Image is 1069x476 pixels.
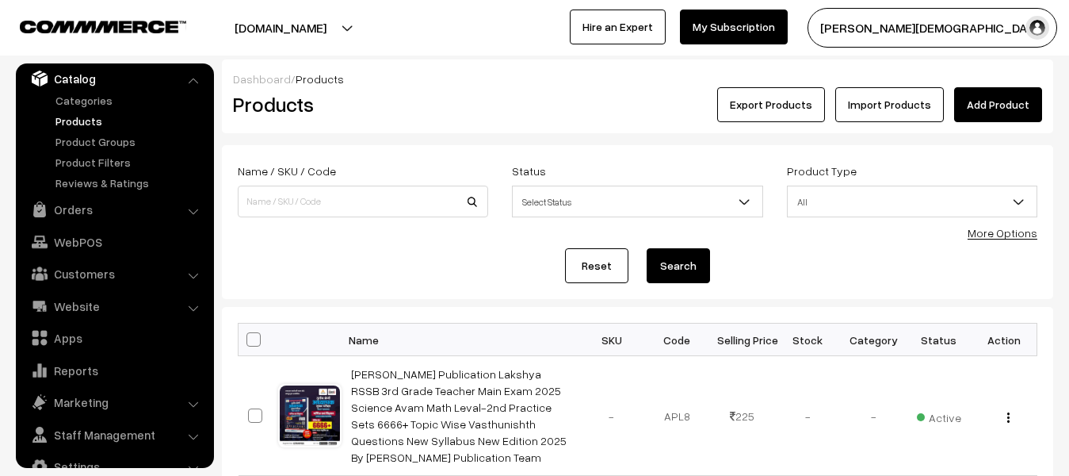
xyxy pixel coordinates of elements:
[906,324,972,356] th: Status
[342,324,579,356] th: Name
[710,356,776,476] td: 225
[52,92,208,109] a: Categories
[20,228,208,256] a: WebPOS
[717,87,825,122] button: Export Products
[20,356,208,385] a: Reports
[710,324,776,356] th: Selling Price
[20,16,158,35] a: COMMMERCE
[954,87,1042,122] a: Add Product
[52,113,208,129] a: Products
[579,356,645,476] td: -
[565,248,628,283] a: Reset
[570,10,666,44] a: Hire an Expert
[1007,413,1010,423] img: Menu
[972,324,1037,356] th: Action
[968,226,1037,240] a: More Options
[296,72,344,86] span: Products
[52,175,208,191] a: Reviews & Ratings
[917,405,961,426] span: Active
[20,64,208,93] a: Catalog
[835,87,944,122] a: Import Products
[351,367,567,464] a: [PERSON_NAME] Publication Lakshya RSSB 3rd Grade Teacher Main Exam 2025 Science Avam Math Leval-2...
[52,133,208,150] a: Product Groups
[20,292,208,321] a: Website
[787,186,1037,217] span: All
[20,388,208,416] a: Marketing
[20,195,208,224] a: Orders
[238,186,488,217] input: Name / SKU / Code
[52,154,208,171] a: Product Filters
[20,21,186,33] img: COMMMERCE
[20,259,208,288] a: Customers
[775,356,841,476] td: -
[179,8,382,48] button: [DOMAIN_NAME]
[807,8,1057,48] button: [PERSON_NAME][DEMOGRAPHIC_DATA]
[644,324,710,356] th: Code
[579,324,645,356] th: SKU
[512,163,546,179] label: Status
[841,356,907,476] td: -
[233,92,487,117] h2: Products
[680,10,788,44] a: My Subscription
[233,71,1042,87] div: /
[20,324,208,352] a: Apps
[788,188,1037,216] span: All
[512,186,762,217] span: Select Status
[644,356,710,476] td: APL8
[787,163,857,179] label: Product Type
[841,324,907,356] th: Category
[233,72,291,86] a: Dashboard
[1025,16,1049,40] img: user
[513,188,762,216] span: Select Status
[20,420,208,449] a: Staff Management
[775,324,841,356] th: Stock
[647,248,710,283] button: Search
[238,163,336,179] label: Name / SKU / Code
